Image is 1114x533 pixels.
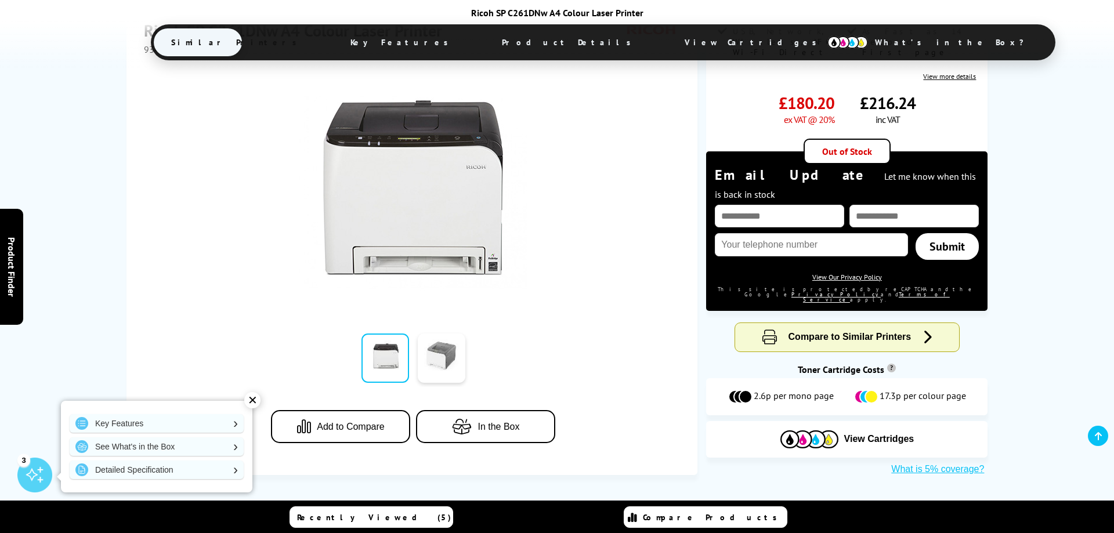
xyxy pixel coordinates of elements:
[478,422,519,432] span: In the Box
[17,454,30,466] div: 3
[715,166,979,202] div: Email Update
[754,390,834,404] span: 2.6p per mono page
[290,506,453,528] a: Recently Viewed (5)
[715,233,907,256] input: Your telephone number
[887,364,896,372] sup: Cost per page
[923,72,976,81] a: View more details
[812,273,882,281] a: View Our Privacy Policy
[858,28,1052,56] span: What’s in the Box?
[416,410,555,443] button: In the Box
[151,7,963,19] div: Ricoh SP C261DNw A4 Colour Laser Printer
[715,287,979,302] div: This site is protected by reCAPTCHA and the Google and apply.
[317,422,385,432] span: Add to Compare
[244,392,261,408] div: ✕
[70,414,244,433] a: Key Features
[888,463,988,475] button: What is 5% coverage?
[271,410,410,443] button: Add to Compare
[844,434,914,444] span: View Cartridges
[880,390,966,404] span: 17.3p per colour page
[735,323,959,351] button: Compare to Similar Printers
[827,36,868,49] img: cmyk-icon.svg
[297,512,451,523] span: Recently Viewed (5)
[779,92,834,114] span: £180.20
[333,28,472,56] span: Key Features
[803,291,950,303] a: Terms of Service
[780,430,838,448] img: Cartridges
[6,237,17,296] span: Product Finder
[715,430,979,449] button: View Cartridges
[484,28,654,56] span: Product Details
[667,27,845,57] span: View Cartridges
[706,364,988,375] div: Toner Cartridge Costs
[916,233,979,260] a: Submit
[804,139,891,164] div: Out of Stock
[791,291,881,298] a: Privacy Policy
[789,332,912,342] span: Compare to Similar Printers
[70,461,244,479] a: Detailed Specification
[154,28,320,56] span: Similar Printers
[643,512,783,523] span: Compare Products
[624,506,787,528] a: Compare Products
[860,92,916,114] span: £216.24
[70,437,244,456] a: See What's in the Box
[784,114,834,125] span: ex VAT @ 20%
[715,171,976,200] span: Let me know when this is back in stock
[299,78,527,306] img: Ricoh SP C261DNw
[876,114,900,125] span: inc VAT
